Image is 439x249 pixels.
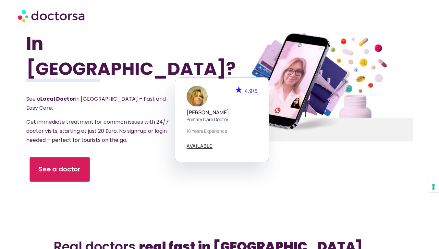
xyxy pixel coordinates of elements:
[40,95,75,103] strong: Local Doctor
[187,116,257,123] p: Primary care doctor
[428,181,439,192] button: Your consent preferences for tracking technologies
[39,165,81,174] span: See a doctor
[26,95,166,112] span: See a in [GEOGRAPHIC_DATA] – Fast and Easy Care.
[245,87,257,94] span: 4.9/5
[30,157,90,182] a: See a doctor
[187,128,257,134] p: 18 years experience
[187,143,213,149] a: AVAILABLE
[187,109,257,116] h5: [PERSON_NAME]
[187,143,213,148] span: AVAILABLE
[38,214,401,223] iframe: Customer reviews powered by Trustpilot
[26,118,169,144] span: Get immediate treatment for common issues with 24/7 doctor visits, starting at just 20 Euro. No s...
